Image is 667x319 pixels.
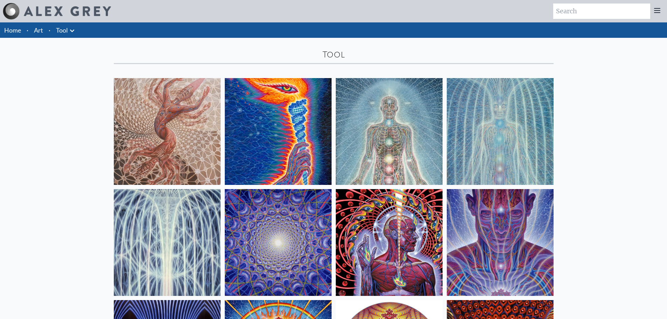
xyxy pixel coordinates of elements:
[447,189,554,296] img: Mystic Eye, 2018, Alex Grey
[56,25,68,35] a: Tool
[46,22,53,38] li: ·
[24,22,31,38] li: ·
[553,4,650,19] input: Search
[34,25,43,35] a: Art
[114,49,554,60] div: Tool
[4,26,21,34] a: Home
